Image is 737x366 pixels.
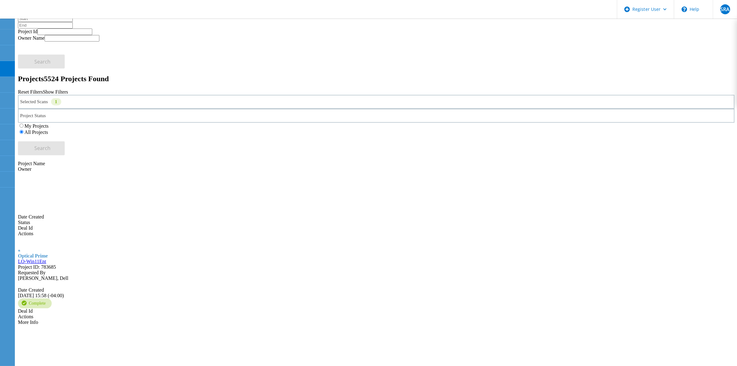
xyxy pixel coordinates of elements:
a: Show Filters [43,89,68,95]
label: All Projects [24,130,48,135]
div: Complete [18,298,52,308]
button: Search [18,55,65,68]
span: Search [35,58,51,65]
div: Status [18,220,735,225]
div: Selected Scans [18,95,735,109]
button: Search [18,141,65,155]
div: Deal Id [18,308,735,314]
span: Search [35,145,51,152]
div: Actions [18,314,735,320]
div: Requested By [18,270,735,276]
a: LO-Win11Ent [18,259,46,264]
span: 5524 Projects Found [44,75,109,83]
div: Date Created [18,287,735,293]
input: End [18,22,73,29]
span: Optical Prime [18,253,48,258]
div: Date Created [18,172,735,220]
b: Projects [18,75,44,83]
div: Actions [18,231,735,236]
div: Project Name [18,161,735,166]
div: [PERSON_NAME], Dell [18,270,735,281]
div: Deal Id [18,225,735,231]
div: More Info [18,320,735,325]
label: Project Id [18,29,37,34]
a: Live Optics Dashboard [6,12,73,17]
div: 1 [51,98,61,105]
label: Owner Name [18,35,45,41]
div: Project Status [18,109,735,123]
span: Project ID: 783685 [18,264,56,270]
svg: \n [682,7,687,12]
div: Owner [18,166,735,172]
a: Reset Filters [18,89,43,95]
span: SRA [720,7,730,12]
div: [DATE] 15:58 (-04:00) [18,287,735,298]
label: My Projects [24,123,49,129]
